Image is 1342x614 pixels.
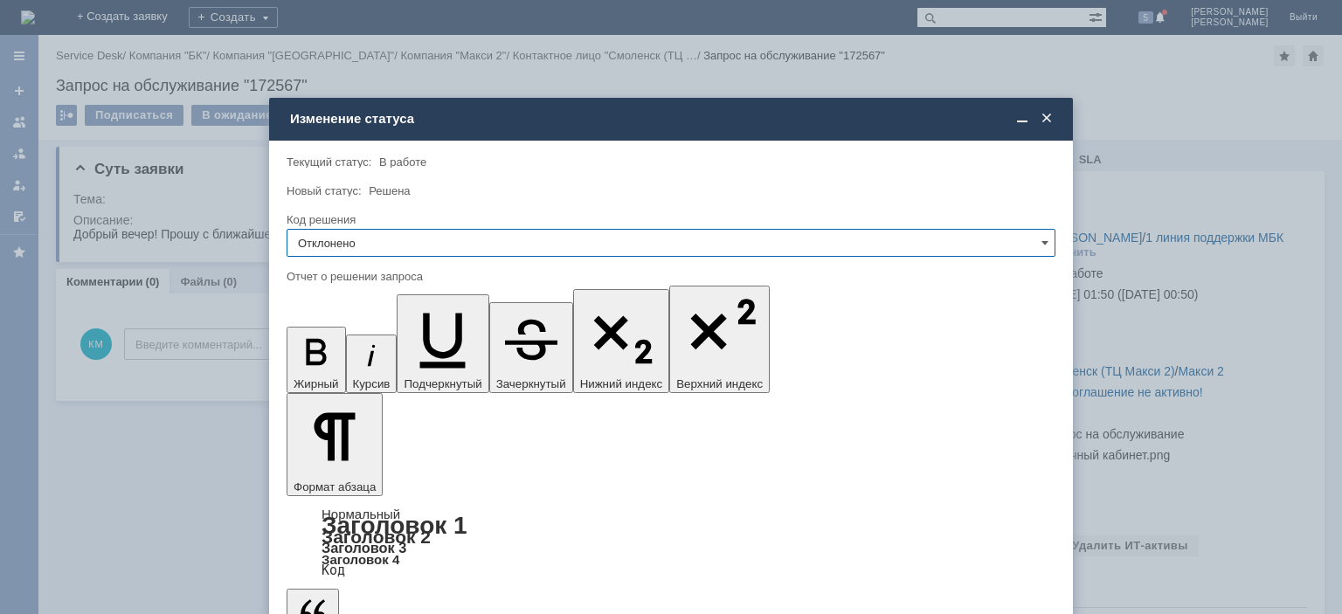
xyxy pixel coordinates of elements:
a: Код [322,562,345,578]
span: Подчеркнутый [404,377,481,390]
a: Заголовок 4 [322,552,399,567]
button: Зачеркнутый [489,302,573,393]
a: Заголовок 1 [322,512,467,539]
span: Курсив [353,377,391,390]
span: Свернуть (Ctrl + M) [1013,111,1031,127]
span: Формат абзаца [294,480,376,493]
span: Нижний индекс [580,377,663,390]
span: Решена [369,184,410,197]
a: Нормальный [322,507,400,521]
button: Курсив [346,335,398,393]
span: Зачеркнутый [496,377,566,390]
span: Верхний индекс [676,377,763,390]
a: Заголовок 2 [322,527,431,547]
button: Формат абзаца [287,393,383,496]
div: Код решения [287,214,1052,225]
label: Текущий статус: [287,155,371,169]
div: Формат абзаца [287,508,1055,576]
span: В работе [379,155,426,169]
span: Закрыть [1038,111,1055,127]
button: Нижний индекс [573,289,670,393]
div: Изменение статуса [290,111,1055,127]
button: Подчеркнутый [397,294,488,393]
a: Заголовок 3 [322,540,406,555]
button: Жирный [287,327,346,393]
button: Верхний индекс [669,286,770,393]
span: Жирный [294,377,339,390]
label: Новый статус: [287,184,362,197]
div: Отчет о решении запроса [287,271,1052,282]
